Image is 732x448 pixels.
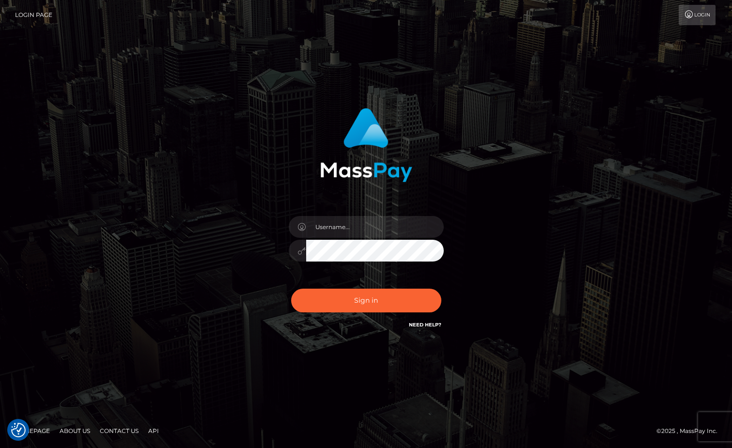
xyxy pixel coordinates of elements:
[144,423,163,438] a: API
[96,423,142,438] a: Contact Us
[56,423,94,438] a: About Us
[656,426,725,436] div: © 2025 , MassPay Inc.
[409,322,441,328] a: Need Help?
[320,108,412,182] img: MassPay Login
[15,5,52,25] a: Login Page
[11,423,26,437] button: Consent Preferences
[11,423,26,437] img: Revisit consent button
[679,5,716,25] a: Login
[291,289,441,312] button: Sign in
[11,423,54,438] a: Homepage
[306,216,444,238] input: Username...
